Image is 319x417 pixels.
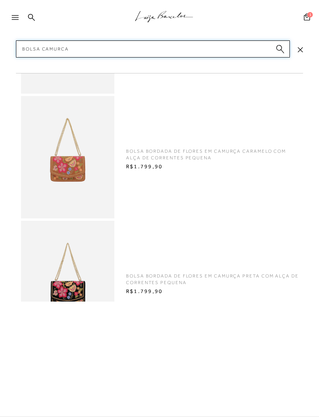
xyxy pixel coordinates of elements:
input: Buscar. [16,40,290,58]
img: BOLSA BORDADA DE FLORES EM CAMURÇA CARAMELO COM ALÇA DE CORRENTES PEQUENA [21,96,114,218]
button: 1 [301,13,312,23]
span: R$1.799,90 [120,161,300,173]
span: BOLSA BORDADA DE FLORES EM CAMURÇA PRETA COM ALÇA DE CORRENTES PEQUENA [120,267,300,286]
a: BOLSA BORDADA DE FLORES EM CAMURÇA PRETA COM ALÇA DE CORRENTES PEQUENA BOLSA BORDADA DE FLORES EM... [17,221,304,343]
a: BOLSA BORDADA DE FLORES EM CAMURÇA CARAMELO COM ALÇA DE CORRENTES PEQUENA BOLSA BORDADA DE FLORES... [17,96,304,218]
span: 1 [307,12,313,17]
span: BOLSA BORDADA DE FLORES EM CAMURÇA CARAMELO COM ALÇA DE CORRENTES PEQUENA [120,142,300,161]
span: R$1.799,90 [120,286,300,297]
img: BOLSA BORDADA DE FLORES EM CAMURÇA PRETA COM ALÇA DE CORRENTES PEQUENA [21,221,114,343]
